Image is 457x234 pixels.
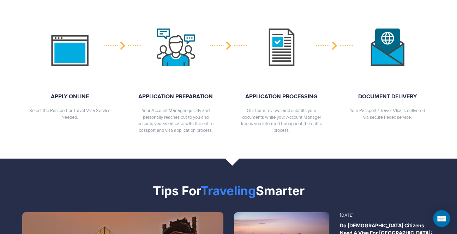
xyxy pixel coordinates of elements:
img: image description [157,29,195,66]
p: Select the Passport or Travel Visa Service Needed. [29,107,110,121]
p: Your Account Manager quickly and personally reaches out to you and ensures you are at ease with t... [135,107,216,134]
strong: APPLICATION PROCESSING [241,93,322,101]
span: [DATE] [340,213,354,218]
img: image description [263,29,301,66]
div: Open Intercom Messenger [433,210,450,227]
strong: APPLICATION PREPARATION [135,93,216,101]
p: Our team reviews and submits your documents while your Account Manager keeps you informed through... [241,107,322,134]
span: Traveling [200,183,256,198]
p: Your Passport / Travel Visa is delivered via secure Fedex service. [347,107,428,121]
h2: Tips For Smarter [22,183,435,198]
strong: APPLY ONLINE [29,93,110,101]
img: image description [368,29,407,66]
strong: DOCUMENT DELIVERY [347,93,428,101]
img: image description [51,29,89,66]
